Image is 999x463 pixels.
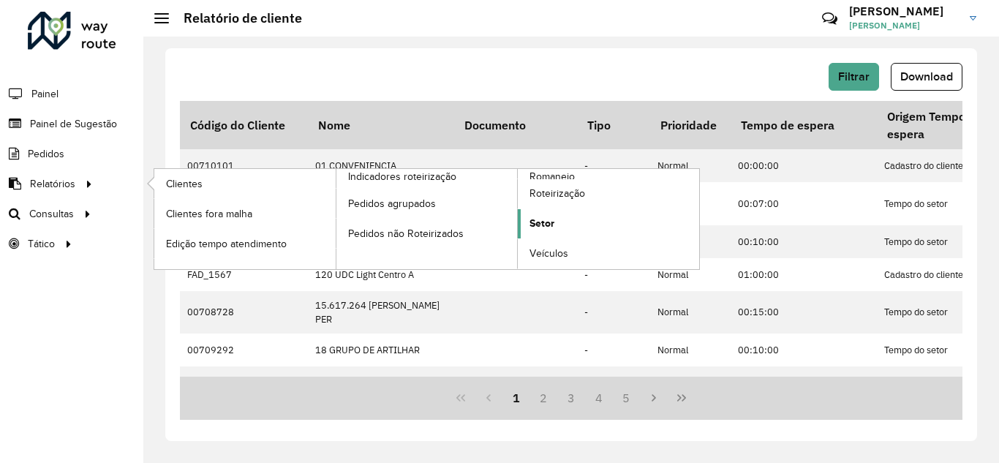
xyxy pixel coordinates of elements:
a: Clientes [154,169,336,198]
td: 00:10:00 [731,334,877,366]
button: 5 [613,384,641,412]
button: Last Page [668,384,695,412]
a: Clientes fora malha [154,199,336,228]
td: - [577,366,650,399]
td: - [577,291,650,334]
td: 00708728 [180,291,308,334]
td: Normal [650,366,731,399]
a: Roteirização [518,179,699,208]
td: 00:25:00 [731,366,877,399]
span: Tático [28,236,55,252]
h3: [PERSON_NAME] [849,4,959,18]
span: Indicadores roteirização [348,169,456,184]
td: 00:07:00 [731,182,877,225]
span: Clientes [166,176,203,192]
td: 00709292 [180,334,308,366]
a: Pedidos agrupados [336,189,518,218]
button: 4 [585,384,613,412]
td: 00:15:00 [731,291,877,334]
td: 18.190.092 [PERSON_NAME] [308,366,454,399]
th: Documento [454,101,577,149]
td: 00:00:00 [731,149,877,182]
td: - [577,258,650,291]
span: Relatórios [30,176,75,192]
td: - [577,334,650,366]
span: Filtrar [838,70,870,83]
td: FAD_1567 [180,258,308,291]
button: Download [891,63,962,91]
button: 2 [529,384,557,412]
td: Normal [650,149,731,182]
a: Pedidos não Roteirizados [336,219,518,248]
th: Tempo de espera [731,101,877,149]
span: [PERSON_NAME] [849,19,959,32]
td: 00:10:00 [731,225,877,258]
span: Pedidos agrupados [348,196,436,211]
button: 1 [502,384,530,412]
span: Download [900,70,953,83]
td: 00710668 [180,366,308,399]
td: 18 GRUPO DE ARTILHAR [308,334,454,366]
a: Indicadores roteirização [154,169,518,269]
td: 01:00:00 [731,258,877,291]
td: 01 CONVENIENCIA [308,149,454,182]
a: Romaneio [336,169,700,269]
a: Veículos [518,239,699,268]
th: Tipo [577,101,650,149]
span: Pedidos [28,146,64,162]
a: Edição tempo atendimento [154,229,336,258]
button: Next Page [640,384,668,412]
span: Veículos [529,246,568,261]
th: Código do Cliente [180,101,308,149]
span: Romaneio [529,169,575,184]
td: - [577,149,650,182]
td: 00710101 [180,149,308,182]
span: Painel de Sugestão [30,116,117,132]
td: 18190092000185 [454,366,577,399]
button: Filtrar [829,63,879,91]
span: Setor [529,216,554,231]
span: Roteirização [529,186,585,201]
td: Normal [650,334,731,366]
td: 15.617.264 [PERSON_NAME] PER [308,291,454,334]
span: Clientes fora malha [166,206,252,222]
span: Consultas [29,206,74,222]
th: Nome [308,101,454,149]
span: Painel [31,86,59,102]
span: Edição tempo atendimento [166,236,287,252]
td: Normal [650,258,731,291]
td: Normal [650,291,731,334]
button: 3 [557,384,585,412]
a: Setor [518,209,699,238]
a: Contato Rápido [814,3,845,34]
h2: Relatório de cliente [169,10,302,26]
span: Pedidos não Roteirizados [348,226,464,241]
th: Prioridade [650,101,731,149]
td: 120 UDC Light Centro A [308,258,454,291]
